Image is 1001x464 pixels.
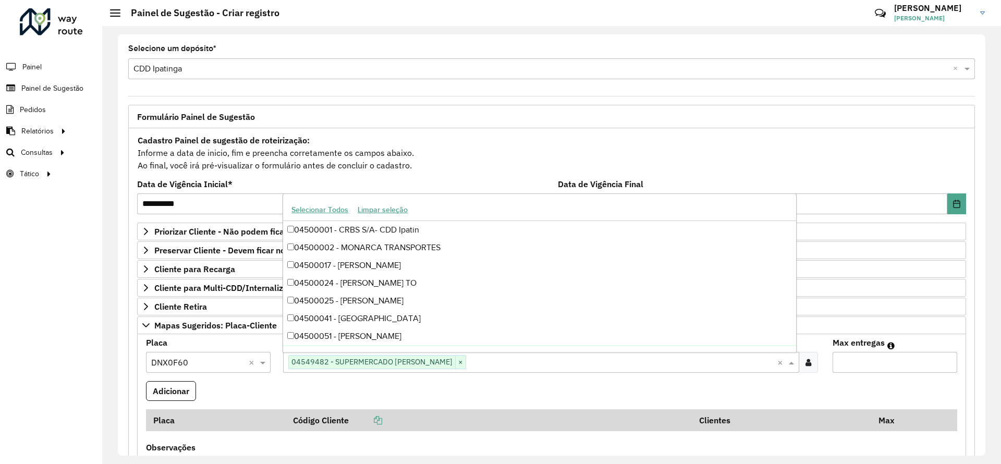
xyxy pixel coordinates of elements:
span: Formulário Painel de Sugestão [137,113,255,121]
div: 04500002 - MONARCA TRANSPORTES [283,239,796,257]
h3: [PERSON_NAME] [894,3,972,13]
a: Priorizar Cliente - Não podem ficar no buffer [137,223,966,240]
span: Cliente Retira [154,302,207,311]
th: Clientes [692,409,871,431]
th: Placa [146,409,286,431]
span: Pedidos [20,104,46,115]
div: 04500041 - [GEOGRAPHIC_DATA] [283,310,796,327]
div: 04500025 - [PERSON_NAME] [283,292,796,310]
span: Priorizar Cliente - Não podem ficar no buffer [154,227,325,236]
button: Limpar seleção [353,202,412,218]
a: Cliente para Recarga [137,260,966,278]
span: Painel de Sugestão [21,83,83,94]
th: Max [871,409,913,431]
div: Informe a data de inicio, fim e preencha corretamente os campos abaixo. Ao final, você irá pré-vi... [137,133,966,172]
span: Mapas Sugeridos: Placa-Cliente [154,321,277,329]
button: Adicionar [146,381,196,401]
span: Clear all [953,63,962,75]
span: Consultas [21,147,53,158]
span: × [455,356,466,369]
ng-dropdown-panel: Options list [283,193,796,352]
span: 04549482 - SUPERMERCADO [PERSON_NAME] [289,356,455,368]
span: Cliente para Multi-CDD/Internalização [154,284,301,292]
button: Selecionar Todos [287,202,353,218]
h2: Painel de Sugestão - Criar registro [120,7,279,19]
span: Relatórios [21,126,54,137]
div: 04500024 - [PERSON_NAME] TO [283,274,796,292]
strong: Cadastro Painel de sugestão de roteirização: [138,135,310,145]
label: Data de Vigência Inicial [137,178,233,190]
span: Painel [22,62,42,72]
div: 04500017 - [PERSON_NAME] [283,257,796,274]
a: Cliente para Multi-CDD/Internalização [137,279,966,297]
label: Observações [146,441,196,454]
a: Copiar [349,415,382,425]
a: Preservar Cliente - Devem ficar no buffer, não roteirizar [137,241,966,259]
a: Mapas Sugeridos: Placa-Cliente [137,316,966,334]
span: Cliente para Recarga [154,265,235,273]
span: Tático [20,168,39,179]
span: [PERSON_NAME] [894,14,972,23]
a: Contato Rápido [869,2,892,25]
label: Selecione um depósito [128,42,216,55]
div: 04500051 - [PERSON_NAME] [283,327,796,345]
label: Max entregas [833,336,885,349]
div: 04500054 - [PERSON_NAME] [283,345,796,363]
label: Placa [146,336,167,349]
div: 04500001 - CRBS S/A- CDD Ipatin [283,221,796,239]
a: Cliente Retira [137,298,966,315]
span: Clear all [249,356,258,369]
button: Choose Date [947,193,966,214]
span: Preservar Cliente - Devem ficar no buffer, não roteirizar [154,246,367,254]
em: Máximo de clientes que serão colocados na mesma rota com os clientes informados [887,341,895,350]
th: Código Cliente [286,409,692,431]
span: Clear all [777,356,786,369]
label: Data de Vigência Final [558,178,643,190]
